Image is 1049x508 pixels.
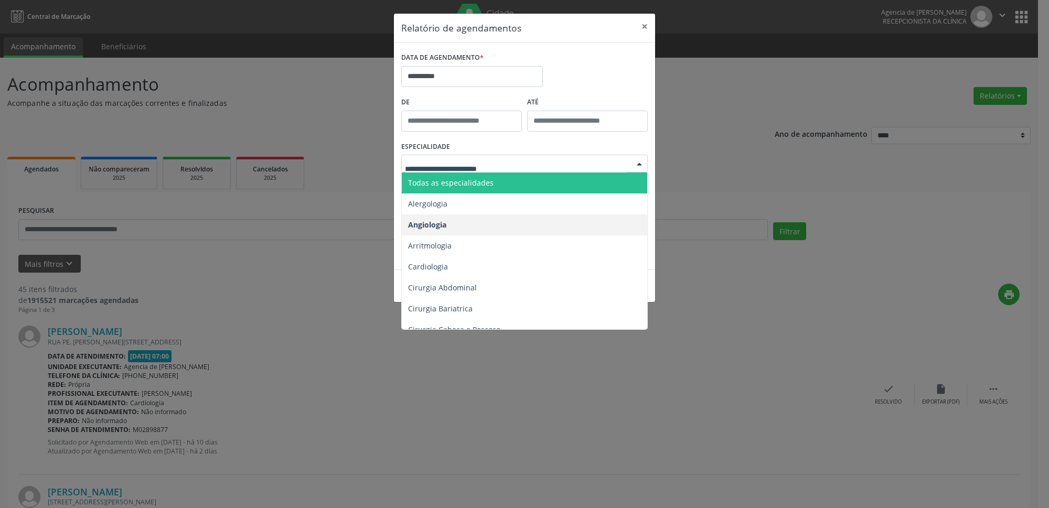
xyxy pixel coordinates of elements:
[408,178,494,188] span: Todas as especialidades
[408,325,500,334] span: Cirurgia Cabeça e Pescoço
[401,94,522,111] label: De
[408,283,477,293] span: Cirurgia Abdominal
[527,94,648,111] label: ATÉ
[401,50,484,66] label: DATA DE AGENDAMENTO
[401,139,450,155] label: ESPECIALIDADE
[401,21,521,35] h5: Relatório de agendamentos
[408,304,473,314] span: Cirurgia Bariatrica
[408,262,448,272] span: Cardiologia
[408,199,447,209] span: Alergologia
[408,220,446,230] span: Angiologia
[408,241,452,251] span: Arritmologia
[634,14,655,39] button: Close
